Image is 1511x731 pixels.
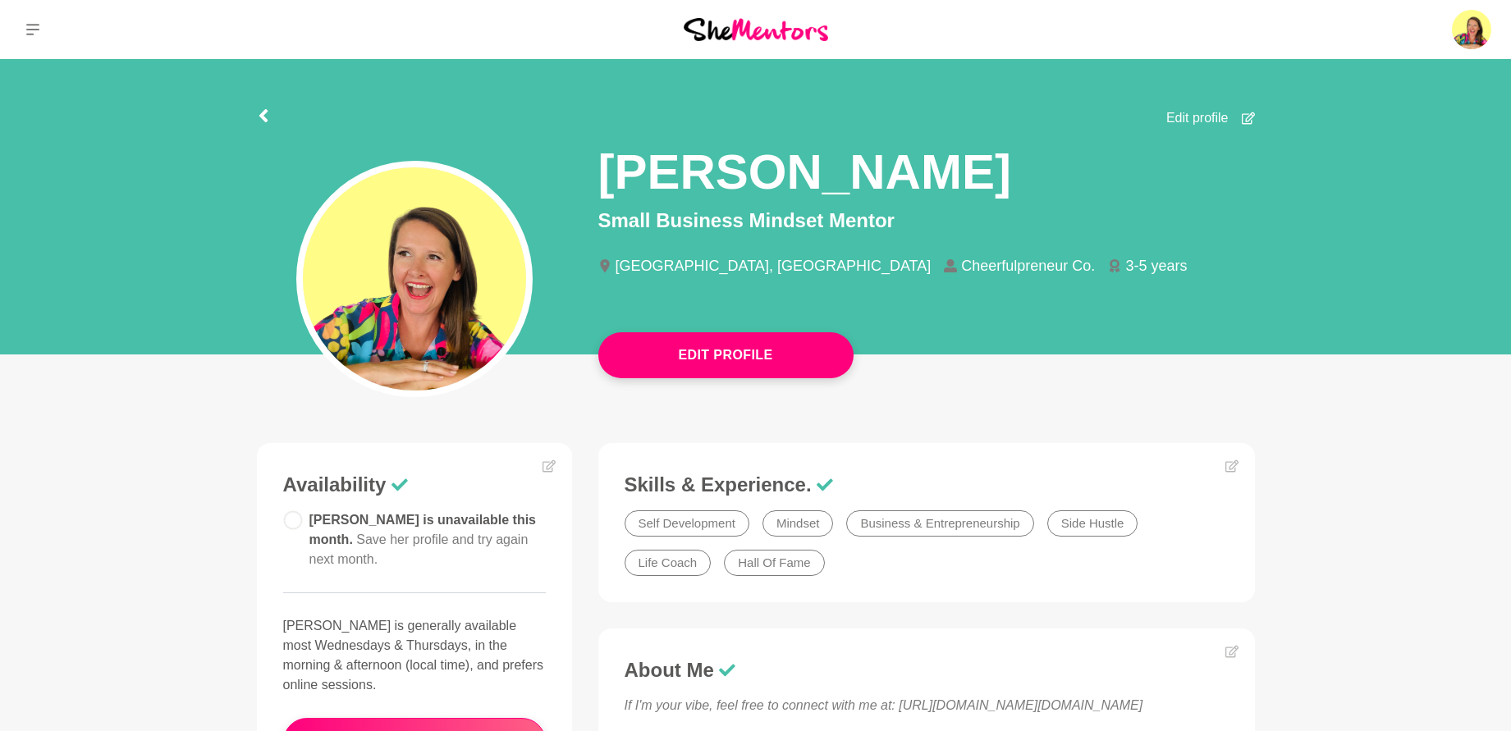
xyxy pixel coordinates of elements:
[598,206,1255,235] p: Small Business Mindset Mentor
[1452,10,1491,49] img: Roslyn Thompson
[598,332,854,378] button: Edit Profile
[1166,108,1229,128] span: Edit profile
[625,698,1143,712] em: If I'm your vibe, feel free to connect with me at: [URL][DOMAIN_NAME][DOMAIN_NAME]
[684,18,828,40] img: She Mentors Logo
[283,473,546,497] h3: Availability
[309,532,529,566] span: Save her profile and try again next month.
[625,658,1229,683] h3: About Me
[625,473,1229,497] h3: Skills & Experience.
[1108,258,1200,273] li: 3-5 years
[598,141,1011,203] h1: [PERSON_NAME]
[598,258,945,273] li: [GEOGRAPHIC_DATA], [GEOGRAPHIC_DATA]
[944,258,1108,273] li: Cheerfulpreneur Co.
[283,616,546,695] p: [PERSON_NAME] is generally available most Wednesdays & Thursdays, in the morning & afternoon (loc...
[309,513,537,566] span: [PERSON_NAME] is unavailable this month.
